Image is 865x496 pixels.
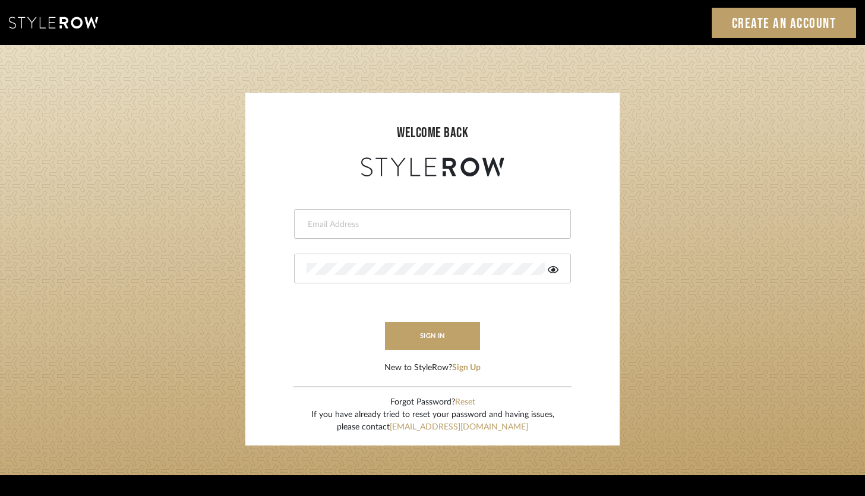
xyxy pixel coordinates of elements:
button: Reset [455,396,475,409]
div: welcome back [257,122,608,144]
a: [EMAIL_ADDRESS][DOMAIN_NAME] [390,423,528,431]
a: Create an Account [712,8,857,38]
button: Sign Up [452,362,481,374]
button: sign in [385,322,480,350]
div: New to StyleRow? [384,362,481,374]
div: If you have already tried to reset your password and having issues, please contact [311,409,554,434]
input: Email Address [307,219,555,230]
div: Forgot Password? [311,396,554,409]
